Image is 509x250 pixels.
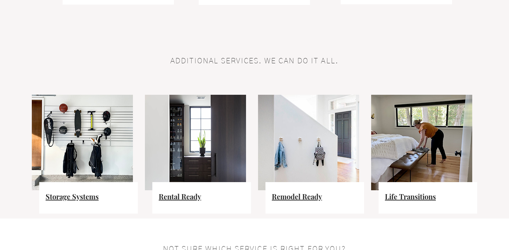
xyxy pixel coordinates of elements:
[385,192,436,201] a: Life Transitions
[159,192,201,201] a: Rental Ready
[272,192,322,201] a: Remodel Ready
[170,57,339,65] span: ADDITIONAL SERVICES. WE CAN DO IT ALL.
[258,95,359,190] img: home organizing storage solutions
[145,95,246,190] img: real estate ready
[46,192,99,201] a: Storage Systems
[32,95,133,190] img: home organizing storage solutions
[371,95,472,190] img: home organizing storage solutions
